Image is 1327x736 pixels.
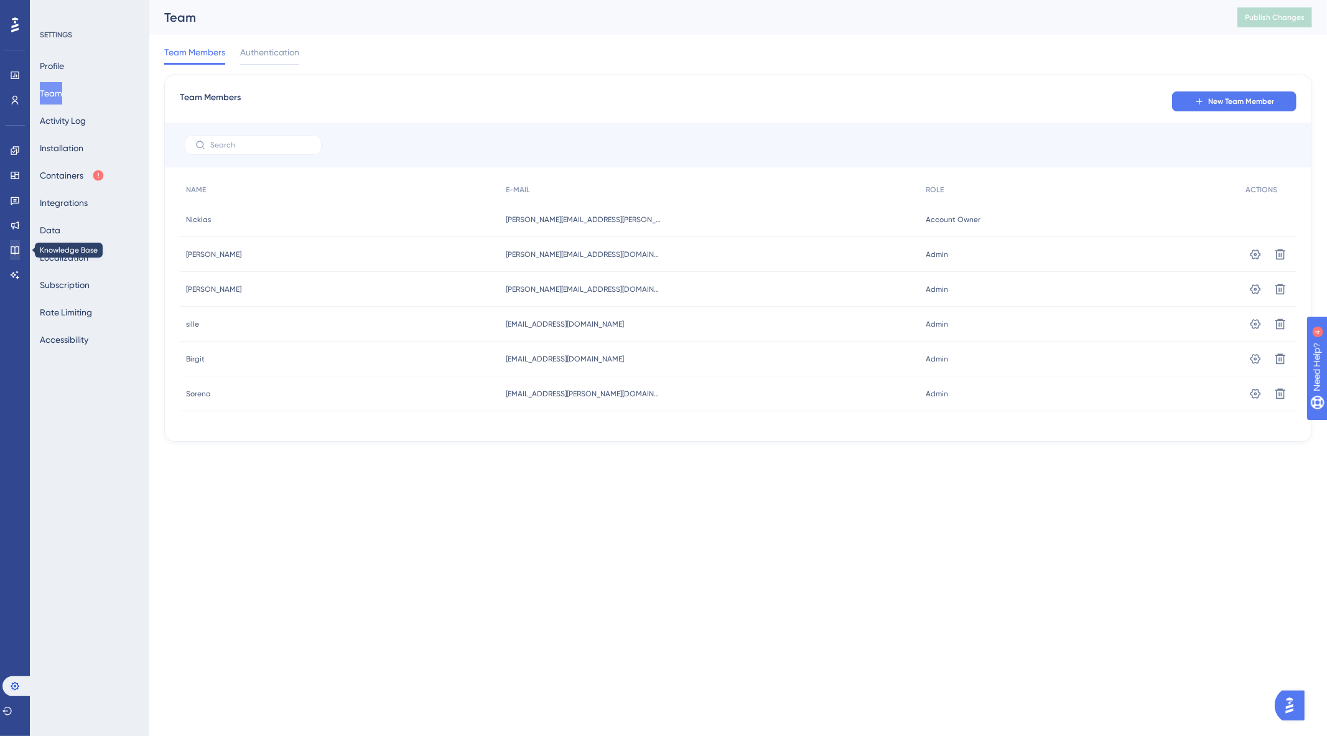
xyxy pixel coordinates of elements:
[40,192,88,214] button: Integrations
[164,9,1206,26] div: Team
[40,246,88,269] button: Localization
[40,137,83,159] button: Installation
[926,284,949,294] span: Admin
[506,354,624,364] span: [EMAIL_ADDRESS][DOMAIN_NAME]
[186,284,241,294] span: [PERSON_NAME]
[186,354,205,364] span: Birgit
[186,319,199,329] span: sille
[1275,687,1312,724] iframe: UserGuiding AI Assistant Launcher
[926,354,949,364] span: Admin
[926,185,944,195] span: ROLE
[40,164,105,187] button: Containers
[186,249,241,259] span: [PERSON_NAME]
[926,389,949,399] span: Admin
[1245,12,1305,22] span: Publish Changes
[506,249,661,259] span: [PERSON_NAME][EMAIL_ADDRESS][DOMAIN_NAME]
[40,274,90,296] button: Subscription
[926,215,981,225] span: Account Owner
[40,55,64,77] button: Profile
[186,215,211,225] span: Nicklas
[186,185,206,195] span: NAME
[40,328,88,351] button: Accessibility
[926,249,949,259] span: Admin
[1208,96,1274,106] span: New Team Member
[86,6,90,16] div: 4
[1237,7,1312,27] button: Publish Changes
[180,90,241,113] span: Team Members
[164,45,225,60] span: Team Members
[506,319,624,329] span: [EMAIL_ADDRESS][DOMAIN_NAME]
[506,185,530,195] span: E-MAIL
[1172,91,1297,111] button: New Team Member
[240,45,299,60] span: Authentication
[926,319,949,329] span: Admin
[210,141,311,149] input: Search
[506,215,661,225] span: [PERSON_NAME][EMAIL_ADDRESS][PERSON_NAME][DOMAIN_NAME]
[40,219,60,241] button: Data
[40,82,62,105] button: Team
[506,284,661,294] span: [PERSON_NAME][EMAIL_ADDRESS][DOMAIN_NAME]
[29,3,78,18] span: Need Help?
[186,389,211,399] span: Sorena
[40,301,92,324] button: Rate Limiting
[40,109,86,132] button: Activity Log
[506,389,661,399] span: [EMAIL_ADDRESS][PERSON_NAME][DOMAIN_NAME]
[1246,185,1277,195] span: ACTIONS
[40,30,141,40] div: SETTINGS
